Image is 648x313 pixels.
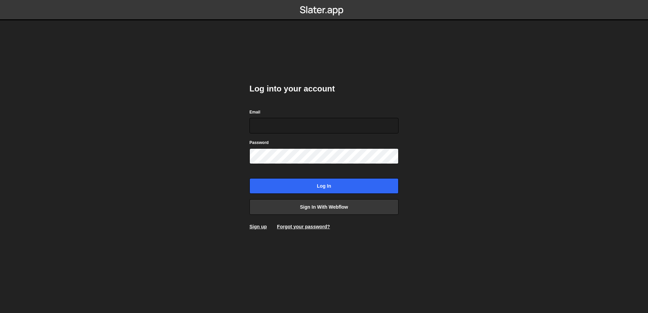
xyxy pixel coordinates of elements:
[249,139,269,146] label: Password
[249,109,260,116] label: Email
[249,178,399,194] input: Log in
[249,83,399,94] h2: Log into your account
[249,224,267,229] a: Sign up
[277,224,330,229] a: Forgot your password?
[249,199,399,215] a: Sign in with Webflow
